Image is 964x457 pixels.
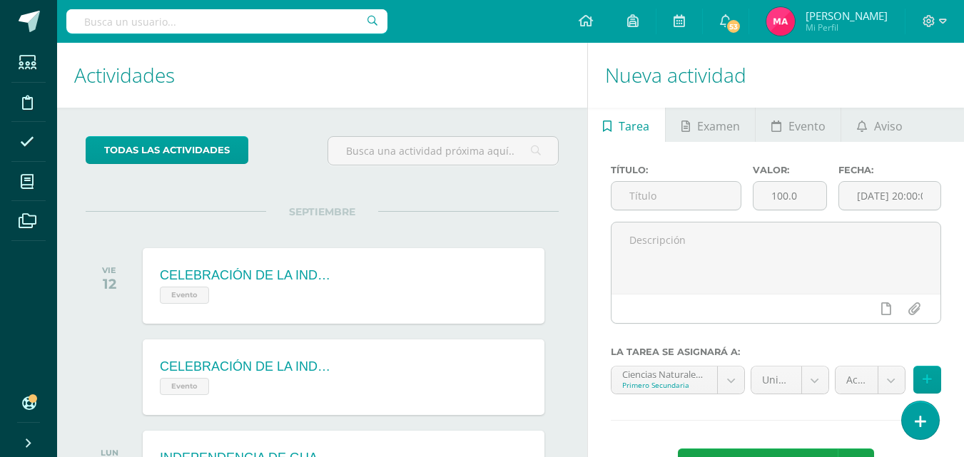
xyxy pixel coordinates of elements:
[726,19,741,34] span: 53
[838,165,941,175] label: Fecha:
[766,7,795,36] img: e1424e2d79dd695755660daaca2de6f7.png
[605,43,947,108] h1: Nueva actividad
[102,265,116,275] div: VIE
[841,108,918,142] a: Aviso
[806,9,888,23] span: [PERSON_NAME]
[611,346,941,357] label: La tarea se asignará a:
[756,108,841,142] a: Evento
[874,109,903,143] span: Aviso
[160,268,331,283] div: CELEBRACIÓN DE LA INDEPENDENCIA - Asiste todo el colegio
[622,366,706,380] div: Ciencias Naturales 'A'
[160,287,209,304] span: Evento
[611,165,742,175] label: Título:
[612,182,741,210] input: Título
[839,182,940,210] input: Fecha de entrega
[612,366,744,394] a: Ciencias Naturales 'A'Primero Secundaria
[328,137,557,165] input: Busca una actividad próxima aquí...
[160,378,209,395] span: Evento
[751,366,828,394] a: Unidad 4
[622,380,706,390] div: Primero Secundaria
[619,109,649,143] span: Tarea
[666,108,755,142] a: Examen
[762,366,791,394] span: Unidad 4
[697,109,740,143] span: Examen
[588,108,665,142] a: Tarea
[753,165,827,175] label: Valor:
[788,109,826,143] span: Evento
[754,182,826,210] input: Puntos máximos
[266,205,378,218] span: SEPTIEMBRE
[806,21,888,34] span: Mi Perfil
[836,366,905,394] a: Actitudes (5.0%)
[102,275,116,292] div: 12
[846,366,867,394] span: Actitudes (5.0%)
[86,136,248,164] a: todas las Actividades
[160,359,331,374] div: CELEBRACIÓN DE LA INDEPENDENCIA
[66,9,387,34] input: Busca un usuario...
[74,43,570,108] h1: Actividades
